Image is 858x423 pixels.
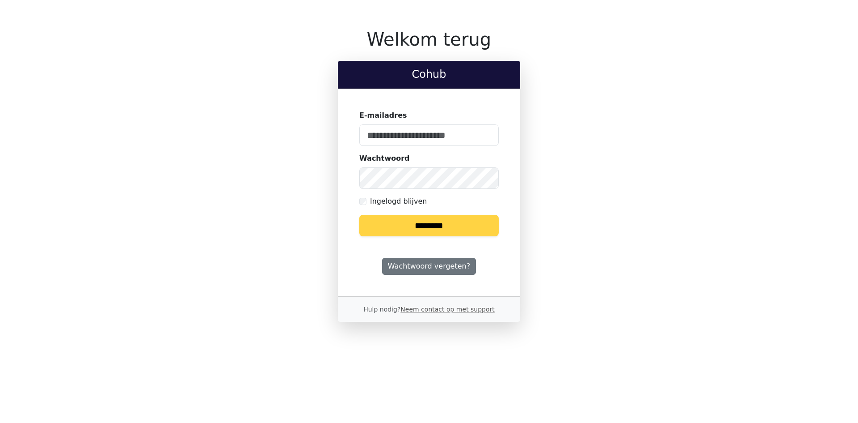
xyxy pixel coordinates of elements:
[370,196,427,207] label: Ingelogd blijven
[338,29,520,50] h1: Welkom terug
[382,258,476,275] a: Wachtwoord vergeten?
[345,68,513,81] h2: Cohub
[400,306,494,313] a: Neem contact op met support
[359,153,410,164] label: Wachtwoord
[363,306,495,313] small: Hulp nodig?
[359,110,407,121] label: E-mailadres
